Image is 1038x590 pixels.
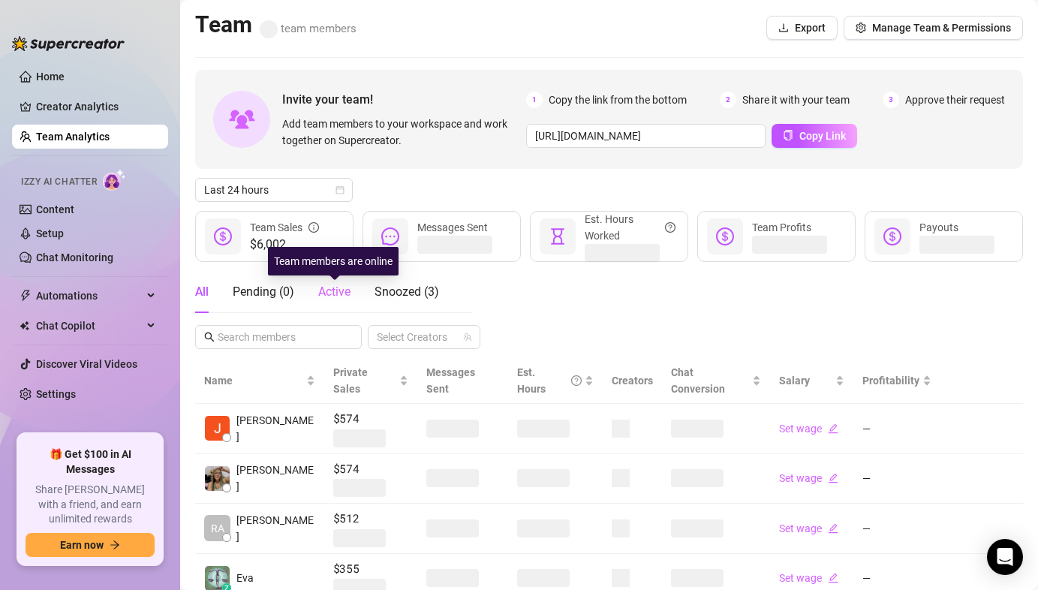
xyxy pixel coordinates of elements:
[60,539,104,551] span: Earn now
[883,227,901,245] span: dollar-circle
[36,251,113,263] a: Chat Monitoring
[36,227,64,239] a: Setup
[671,366,725,395] span: Chat Conversion
[795,22,826,34] span: Export
[853,454,940,504] td: —
[211,520,224,537] span: RA
[772,124,857,148] button: Copy Link
[333,366,368,395] span: Private Sales
[335,185,344,194] span: calendar
[236,570,254,586] span: Eva
[36,358,137,370] a: Discover Viral Videos
[218,329,341,345] input: Search members
[766,16,838,40] button: Export
[844,16,1023,40] button: Manage Team & Permissions
[828,523,838,534] span: edit
[260,22,357,35] span: team members
[862,375,919,387] span: Profitability
[779,423,838,435] a: Set wageedit
[36,131,110,143] a: Team Analytics
[233,283,294,301] div: Pending ( 0 )
[333,560,408,578] span: $355
[426,366,475,395] span: Messages Sent
[195,358,324,404] th: Name
[381,227,399,245] span: message
[103,169,126,191] img: AI Chatter
[204,372,303,389] span: Name
[36,203,74,215] a: Content
[214,227,232,245] span: dollar-circle
[828,423,838,434] span: edit
[742,92,850,108] span: Share it with your team
[268,247,399,275] div: Team members are online
[463,333,472,342] span: team
[853,404,940,454] td: —
[204,332,215,342] span: search
[571,364,582,397] span: question-circle
[250,236,319,254] span: $6,002
[716,227,734,245] span: dollar-circle
[778,23,789,33] span: download
[779,522,838,534] a: Set wageedit
[282,90,526,109] span: Invite your team!
[333,460,408,478] span: $574
[752,221,811,233] span: Team Profits
[12,36,125,51] img: logo-BBDzfeDw.svg
[36,71,65,83] a: Home
[526,92,543,108] span: 1
[856,23,866,33] span: setting
[665,211,675,244] span: question-circle
[205,466,230,491] img: Jasmin
[236,462,315,495] span: [PERSON_NAME]
[828,473,838,483] span: edit
[779,472,838,484] a: Set wageedit
[36,388,76,400] a: Settings
[905,92,1005,108] span: Approve their request
[517,364,582,397] div: Est. Hours
[779,572,838,584] a: Set wageedit
[987,539,1023,575] div: Open Intercom Messenger
[26,483,155,527] span: Share [PERSON_NAME] with a friend, and earn unlimited rewards
[205,416,230,441] img: Josua Escabarte
[26,447,155,477] span: 🎁 Get $100 in AI Messages
[585,211,675,244] div: Est. Hours Worked
[110,540,120,550] span: arrow-right
[375,284,439,299] span: Snoozed ( 3 )
[799,130,846,142] span: Copy Link
[195,283,209,301] div: All
[36,284,143,308] span: Automations
[236,412,315,445] span: [PERSON_NAME]
[36,314,143,338] span: Chat Copilot
[333,410,408,428] span: $574
[204,179,344,201] span: Last 24 hours
[783,130,793,140] span: copy
[333,510,408,528] span: $512
[26,533,155,557] button: Earn nowarrow-right
[236,512,315,545] span: [PERSON_NAME]
[195,11,357,39] h2: Team
[828,573,838,583] span: edit
[417,221,488,233] span: Messages Sent
[250,219,319,236] div: Team Sales
[21,175,97,189] span: Izzy AI Chatter
[282,116,520,149] span: Add team members to your workspace and work together on Supercreator.
[308,219,319,236] span: info-circle
[20,321,29,331] img: Chat Copilot
[872,22,1011,34] span: Manage Team & Permissions
[603,358,662,404] th: Creators
[853,504,940,554] td: —
[919,221,958,233] span: Payouts
[779,375,810,387] span: Salary
[549,92,687,108] span: Copy the link from the bottom
[720,92,736,108] span: 2
[883,92,899,108] span: 3
[318,284,351,299] span: Active
[549,227,567,245] span: hourglass
[20,290,32,302] span: thunderbolt
[36,95,156,119] a: Creator Analytics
